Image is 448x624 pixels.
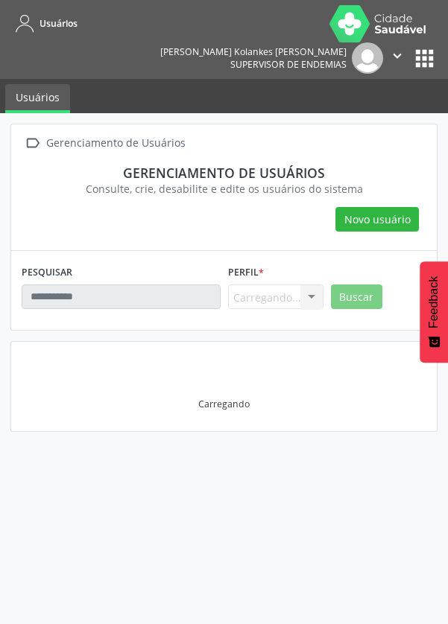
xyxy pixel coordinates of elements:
div: Gerenciamento de Usuários [43,133,188,154]
a: Usuários [5,84,70,113]
span: Feedback [427,276,441,328]
a:  Gerenciamento de Usuários [22,133,188,154]
button: apps [411,45,438,71]
span: Usuários [40,17,78,30]
img: img [352,42,383,74]
div: [PERSON_NAME] Kolankes [PERSON_NAME] [160,45,347,58]
button:  [383,42,411,74]
a: Usuários [10,11,78,36]
i:  [389,48,406,64]
div: Gerenciamento de usuários [32,165,416,181]
label: Perfil [228,261,264,284]
i:  [22,133,43,154]
button: Novo usuário [335,207,419,232]
label: PESQUISAR [22,261,72,284]
div: Carregando [198,398,250,410]
button: Feedback - Mostrar pesquisa [420,261,448,363]
span: Supervisor de Endemias [230,58,347,71]
div: Consulte, crie, desabilite e edite os usuários do sistema [32,181,416,197]
span: Novo usuário [344,211,411,227]
button: Buscar [331,284,382,310]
